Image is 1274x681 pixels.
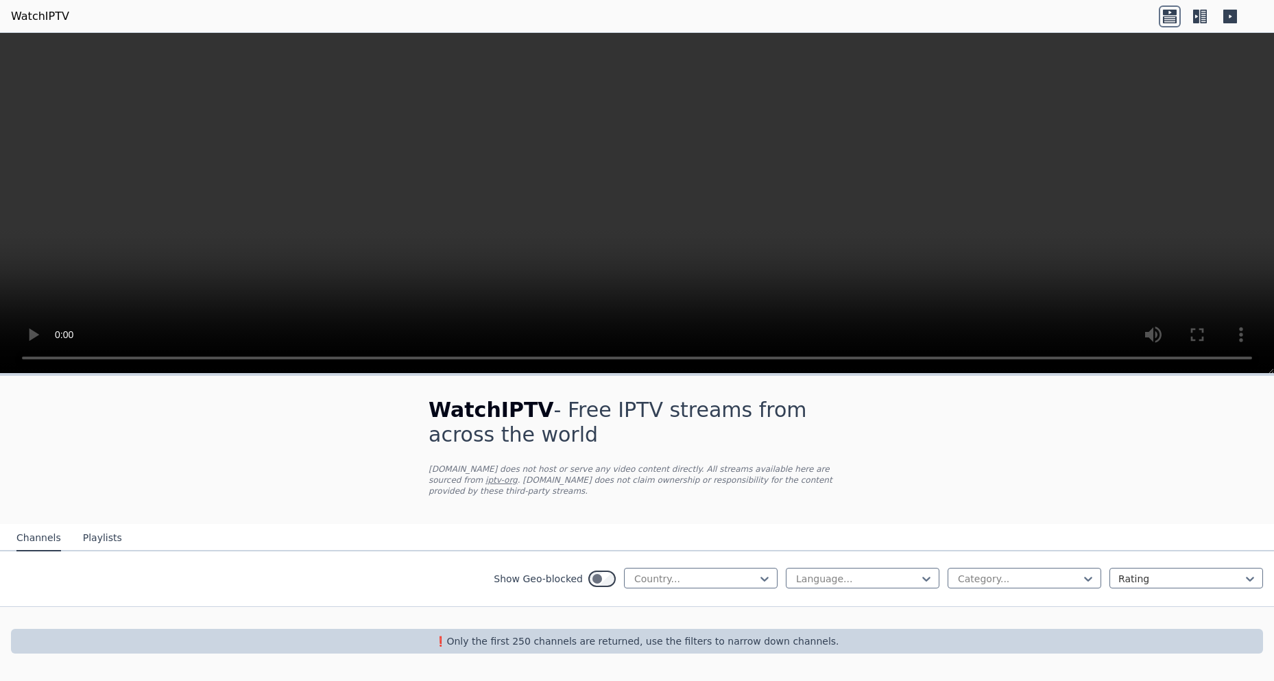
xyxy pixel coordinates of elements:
p: ❗️Only the first 250 channels are returned, use the filters to narrow down channels. [16,634,1258,648]
span: WatchIPTV [429,398,554,422]
button: Channels [16,525,61,551]
p: [DOMAIN_NAME] does not host or serve any video content directly. All streams available here are s... [429,464,845,497]
a: WatchIPTV [11,8,69,25]
h1: - Free IPTV streams from across the world [429,398,845,447]
label: Show Geo-blocked [494,572,583,586]
button: Playlists [83,525,122,551]
a: iptv-org [485,475,518,485]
